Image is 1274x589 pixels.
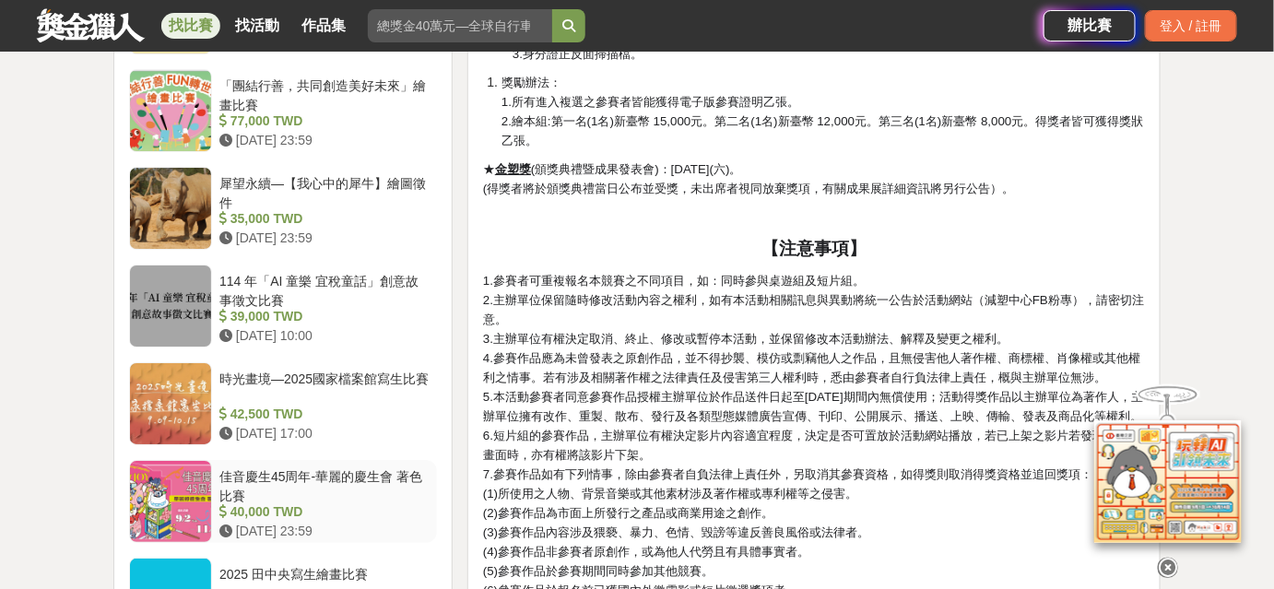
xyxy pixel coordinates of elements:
[294,13,353,39] a: 作品集
[483,390,1143,423] span: 5.本活動參賽者同意參賽作品授權主辦單位於作品送件日起至[DATE]期間內無償使用；活動得獎作品以主辦單位為著作人，主辦單位擁有改作、重製、散布、發行及各類型態媒體廣告宣傳、刊印、公開展示、播送...
[129,265,437,348] a: 114 年「AI 童樂 宜稅童話」創意故事徵文比賽 39,000 TWD [DATE] 10:00
[219,272,430,307] div: 114 年「AI 童樂 宜稅童話」創意故事徵文比賽
[219,112,430,131] div: 77,000 TWD
[129,167,437,250] a: 犀望永續—【我心中的犀牛】繪圖徵件 35,000 TWD [DATE] 23:59
[219,131,430,150] div: [DATE] 23:59
[161,13,220,39] a: 找比賽
[483,293,1144,326] span: 2.主辦單位保留隨時修改活動內容之權利，如有本活動相關訊息與異動將統一公告於活動網站（減塑中心FB粉專），請密切注意。
[219,326,430,346] div: [DATE] 10:00
[219,77,430,112] div: 「團結行善，共同創造美好未來」繪畫比賽
[368,9,552,42] input: 總獎金40萬元—全球自行車設計比賽
[483,332,1009,346] span: 3.主辦單位有權決定取消、終止、修改或暫停本活動，並保留修改本活動辦法、解釋及變更之權利。
[483,467,1092,481] span: 7.參賽作品如有下列情事，除由參賽者自負法律上責任外，另取消其參賽資格，如得獎則取消得獎資格並追回獎項：
[495,162,531,176] u: 金塑獎
[129,362,437,445] a: 時光畫境—2025國家檔案館寫生比賽 42,500 TWD [DATE] 17:00
[219,229,430,248] div: [DATE] 23:59
[219,424,430,443] div: [DATE] 17:00
[483,351,1140,384] span: 4.參賽作品應為未曾發表之原創作品，並不得抄襲、模仿或剽竊他人之作品，且無侵害他人著作權、商標權、肖像權或其他權利之情事。若有涉及相關著作權之法律責任及侵害第三人權利時，悉由參賽者自行負法律上責...
[219,405,430,424] div: 42,500 TWD
[483,274,865,288] span: 1.參賽者可重複報名本競賽之不同項目，如：同時參與桌遊組及短片組。
[483,182,1014,195] span: (得獎者將於頒獎典禮當日公布並受獎，未出席者視同放棄獎項，有關成果展詳細資訊將另行公告）。
[483,545,809,559] span: (4)參賽作品非參賽者原創作，或為他人代勞且有具體事實者。
[228,13,287,39] a: 找活動
[483,564,714,578] span: (5)參賽作品於參賽期間同時參加其他競賽。
[129,69,437,152] a: 「團結行善，共同創造美好未來」繪畫比賽 77,000 TWD [DATE] 23:59
[219,307,430,326] div: 39,000 TWD
[1044,10,1136,41] a: 辦比賽
[483,162,742,176] span: ★ (頒獎典禮暨成果發表會)：[DATE](六)。
[483,429,1140,462] span: 6.短片組的參賽作品，主辦單位有權決定影片內容適宜程度，決定是否可置放於活動網站播放，若已上架之影片若發現不適宜畫面時，亦有權將該影片下架。
[129,460,437,543] a: 佳音慶生45周年-華麗的慶生會 著色比賽 40,000 TWD [DATE] 23:59
[501,114,1144,147] span: 2.繪本組:第一名(1名)新臺幣 15,000元。第二名(1名)新臺幣 12,000元。第三名(1名)新臺幣 8,000元。得獎者皆可獲得獎狀乙張。
[219,522,430,541] div: [DATE] 23:59
[219,174,430,209] div: 犀望永續—【我心中的犀牛】繪圖徵件
[219,209,430,229] div: 35,000 TWD
[483,487,857,501] span: (1)所使用之人物、背景音樂或其他素材涉及著作權或專利權等之侵害。
[219,370,430,405] div: 時光畫境—2025國家檔案館寫生比賽
[501,95,799,109] span: 1.所有進入複選之參賽者皆能獲得電子版參賽證明乙張。
[501,76,561,89] span: 獎勵辦法：
[219,502,430,522] div: 40,000 TWD
[483,506,773,520] span: (2)參賽作品為市面上所發行之產品或商業用途之創作。
[513,47,643,61] span: 3.身分證正反面掃描檔。
[1145,10,1237,41] div: 登入 / 註冊
[1094,420,1242,543] img: d2146d9a-e6f6-4337-9592-8cefde37ba6b.png
[761,239,867,258] strong: 【注意事項】
[483,525,869,539] span: (3)參賽作品內容涉及猥褻、暴力、色情、毀謗等違反善良風俗或法律者。
[219,467,430,502] div: 佳音慶生45周年-華麗的慶生會 著色比賽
